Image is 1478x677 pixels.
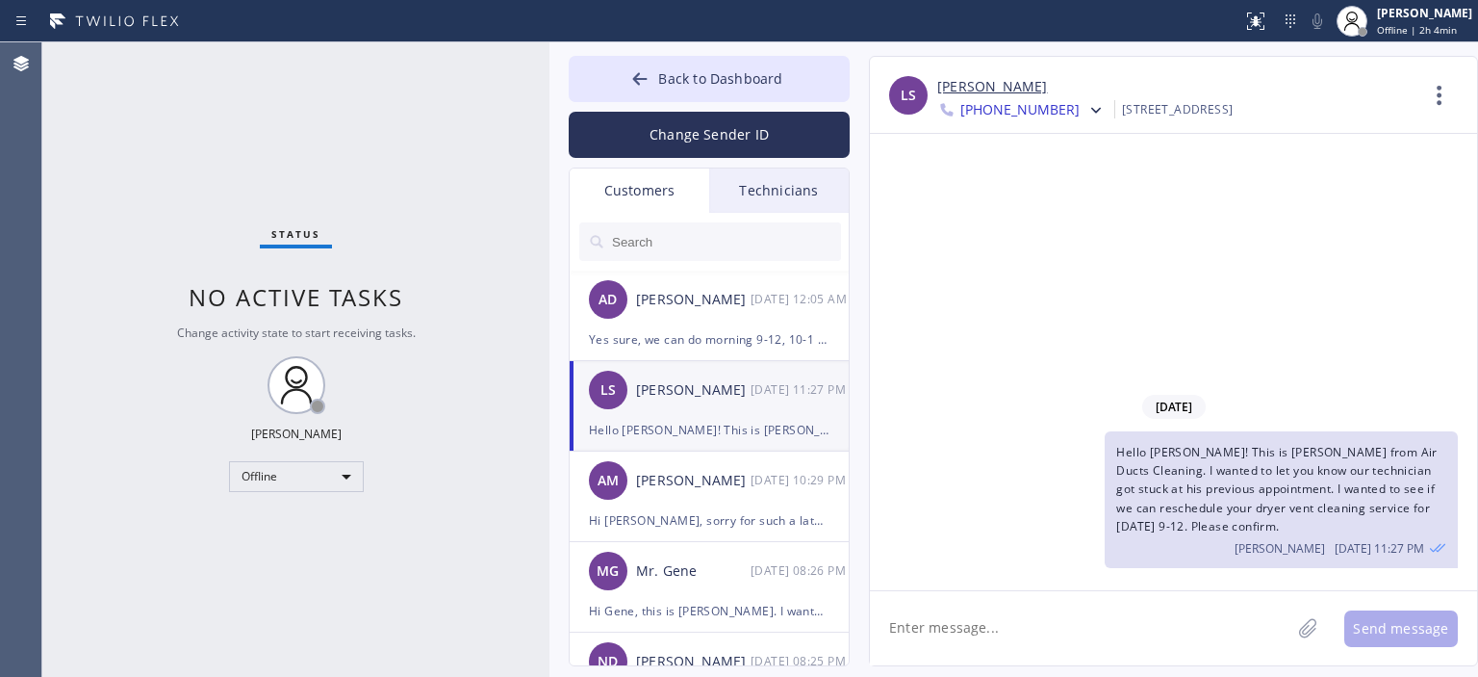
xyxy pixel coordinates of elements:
span: Hello [PERSON_NAME]! This is [PERSON_NAME] from Air Ducts Cleaning. I wanted to let you know our ... [1116,444,1437,534]
span: [DATE] [1142,395,1206,419]
div: 10/15/2025 9:29 AM [751,469,851,491]
div: Hi [PERSON_NAME], sorry for such a late response. We'd be happy to win your business and offer th... [589,509,829,532]
span: [PHONE_NUMBER] [960,100,1080,123]
div: [PERSON_NAME] [1377,5,1472,21]
span: LS [600,379,616,402]
div: Customers [570,169,709,213]
div: [PERSON_NAME] [636,379,751,402]
span: [PERSON_NAME] [1235,540,1325,557]
div: Yes sure, we can do morning 9-12, 10-1 or 12-3. Please let me know what would work better for you. [589,328,829,351]
div: [STREET_ADDRESS] [1122,98,1233,120]
span: AM [598,470,619,492]
span: LS [901,85,916,107]
span: Offline | 2h 4min [1377,23,1457,37]
div: [PERSON_NAME] [636,470,751,492]
div: 10/15/2025 9:26 AM [751,560,851,582]
button: Send message [1344,611,1458,647]
div: Hi Gene, this is [PERSON_NAME]. I wanted to follow up on appointment and see if you have a daytha... [589,600,829,622]
div: Technicians [709,169,849,213]
div: [PERSON_NAME] [636,651,751,673]
button: Back to Dashboard [569,56,850,102]
a: [PERSON_NAME] [937,76,1047,98]
div: 10/15/2025 9:25 AM [751,650,851,672]
span: MG [597,560,619,583]
span: Back to Dashboard [658,69,782,88]
div: 10/15/2025 9:27 AM [1105,431,1458,568]
button: Change Sender ID [569,112,850,158]
div: 10/15/2025 9:27 AM [751,378,851,401]
span: AD [599,289,617,311]
div: Mr. Gene [636,560,751,583]
div: [PERSON_NAME] [636,289,751,311]
button: Mute [1304,8,1331,35]
span: No active tasks [189,281,403,313]
div: Offline [229,461,364,492]
span: Change activity state to start receiving tasks. [177,325,416,341]
div: 10/15/2025 9:05 AM [751,288,851,310]
div: [PERSON_NAME] [251,426,342,442]
span: Status [271,227,320,241]
input: Search [610,222,841,261]
span: [DATE] 11:27 PM [1335,540,1424,557]
div: Hello [PERSON_NAME]! This is [PERSON_NAME] from Air Ducts Cleaning. I wanted to let you know our ... [589,419,829,441]
span: ND [598,651,618,673]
